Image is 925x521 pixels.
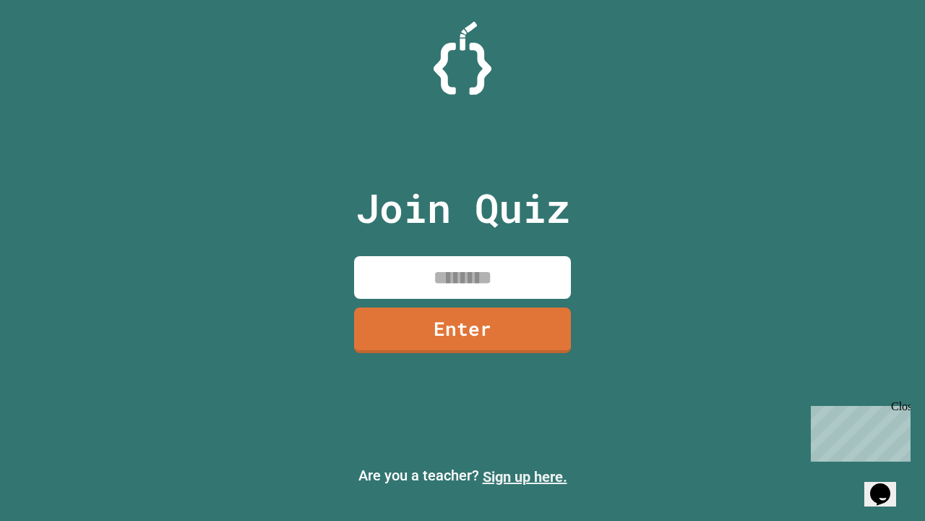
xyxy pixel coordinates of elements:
a: Sign up here. [483,468,567,486]
p: Join Quiz [356,178,570,238]
p: Are you a teacher? [12,465,913,488]
a: Enter [354,308,571,353]
div: Chat with us now!Close [6,6,100,92]
iframe: chat widget [864,463,911,507]
iframe: chat widget [805,400,911,462]
img: Logo.svg [434,22,491,95]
